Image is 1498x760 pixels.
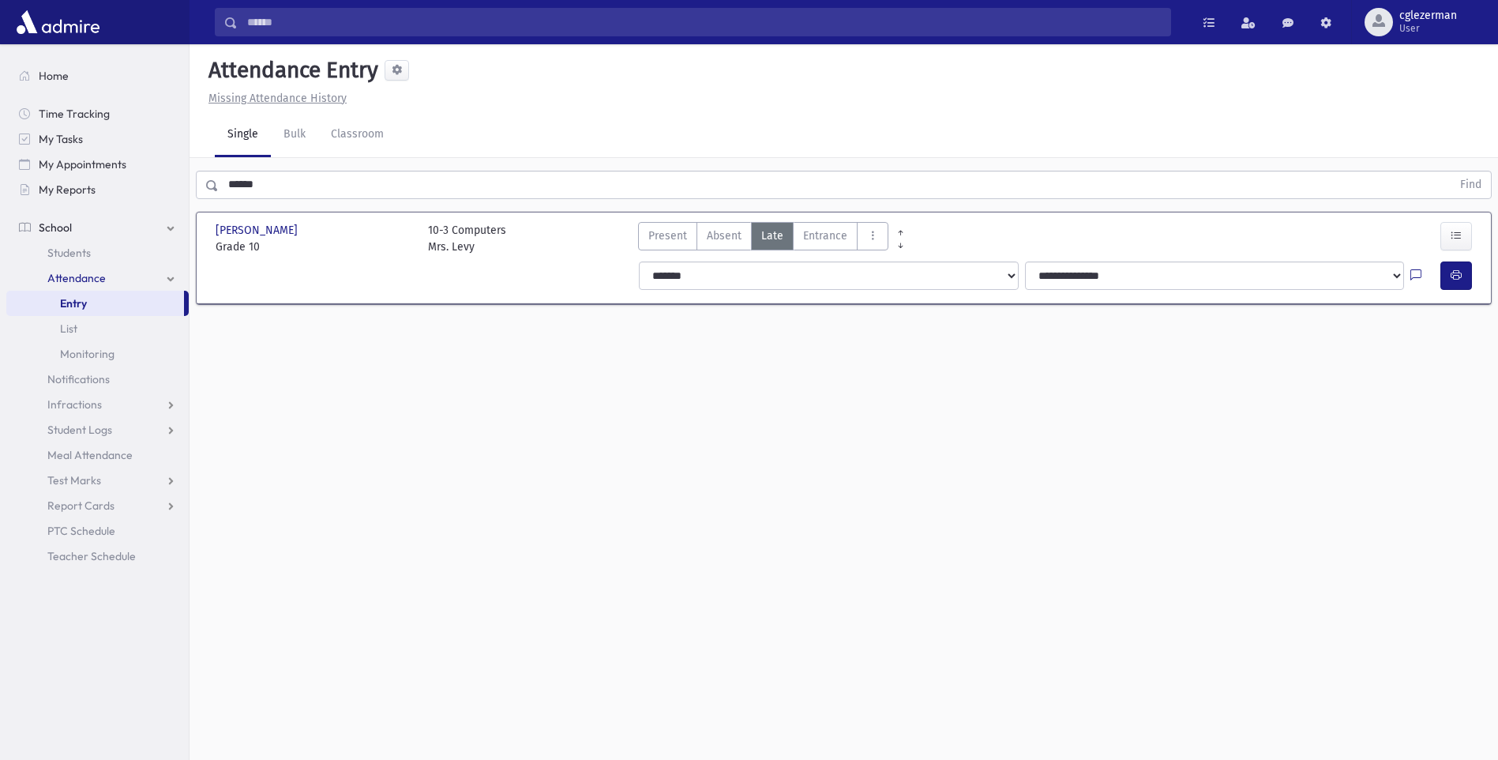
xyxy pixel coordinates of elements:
span: Meal Attendance [47,448,133,462]
span: My Appointments [39,157,126,171]
a: Entry [6,291,184,316]
a: Report Cards [6,493,189,518]
span: Absent [707,228,741,244]
a: School [6,215,189,240]
a: Notifications [6,367,189,392]
a: My Tasks [6,126,189,152]
span: My Reports [39,182,96,197]
img: AdmirePro [13,6,103,38]
a: Students [6,240,189,265]
span: Report Cards [47,499,115,513]
span: Attendance [47,271,106,285]
a: Single [215,113,271,157]
a: My Reports [6,177,189,202]
span: Home [39,69,69,83]
span: Notifications [47,372,110,386]
a: Home [6,63,189,88]
a: Infractions [6,392,189,417]
span: User [1399,22,1457,35]
span: cglezerman [1399,9,1457,22]
span: Present [648,228,687,244]
h5: Attendance Entry [202,57,378,84]
input: Search [238,8,1170,36]
span: Entry [60,296,87,310]
span: Monitoring [60,347,115,361]
span: Late [761,228,783,244]
a: Meal Attendance [6,442,189,468]
span: [PERSON_NAME] [216,222,301,239]
span: Time Tracking [39,107,110,121]
span: PTC Schedule [47,524,115,538]
a: Test Marks [6,468,189,493]
span: Teacher Schedule [47,549,136,563]
a: Attendance [6,265,189,291]
div: AttTypes [638,222,888,255]
span: My Tasks [39,132,83,146]
u: Missing Attendance History [208,92,347,105]
a: PTC Schedule [6,518,189,544]
a: Monitoring [6,341,189,367]
span: Student Logs [47,423,112,437]
button: Find [1451,171,1491,198]
a: Classroom [318,113,396,157]
span: Students [47,246,91,260]
a: Teacher Schedule [6,544,189,569]
span: School [39,220,72,235]
a: Bulk [271,113,318,157]
span: List [60,322,77,336]
span: Test Marks [47,473,101,487]
a: My Appointments [6,152,189,177]
span: Infractions [47,397,102,412]
div: 10-3 Computers Mrs. Levy [428,222,506,255]
a: Time Tracking [6,101,189,126]
span: Grade 10 [216,239,412,255]
a: Student Logs [6,417,189,442]
a: List [6,316,189,341]
a: Missing Attendance History [202,92,347,105]
span: Entrance [803,228,847,244]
